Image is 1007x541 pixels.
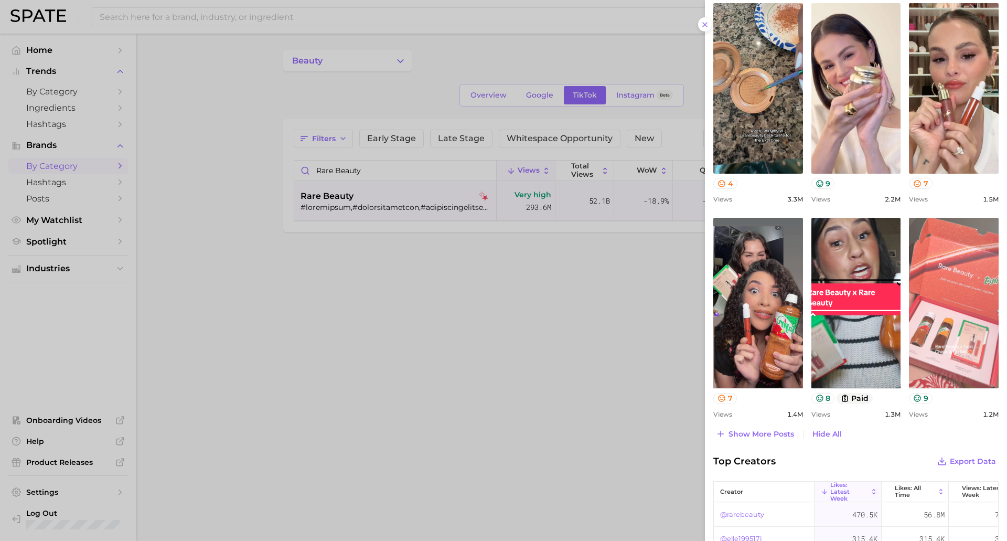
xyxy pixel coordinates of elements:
span: 1.2m [983,410,999,418]
button: Likes: All Time [882,482,949,502]
span: Views [811,410,830,418]
span: Likes: Latest Week [830,482,868,502]
span: Views [713,410,732,418]
span: 1.5m [983,195,999,203]
span: 1.4m [787,410,803,418]
span: 2.2m [885,195,901,203]
span: 56.8m [924,508,945,521]
span: 1.3m [885,410,901,418]
button: Hide All [810,427,844,441]
button: 9 [909,393,933,404]
span: creator [720,489,743,495]
span: Views: Latest Week [962,485,1002,498]
button: paid [837,393,873,404]
span: 3.3m [787,195,803,203]
span: Likes: All Time [895,485,935,498]
button: Likes: Latest Week [815,482,882,502]
button: 4 [713,178,737,189]
span: Views [909,410,928,418]
span: Show more posts [729,430,794,439]
button: 7 [909,178,933,189]
span: Hide All [812,430,842,439]
a: @rarebeauty [720,508,764,521]
span: Top Creators [713,454,776,469]
button: Show more posts [713,427,797,441]
button: Export Data [935,454,999,469]
span: 470.5k [852,508,877,521]
span: Views [909,195,928,203]
button: 9 [811,178,835,189]
span: Views [713,195,732,203]
span: Views [811,195,830,203]
span: Export Data [950,457,996,466]
button: 8 [811,393,835,404]
button: 7 [713,393,737,404]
